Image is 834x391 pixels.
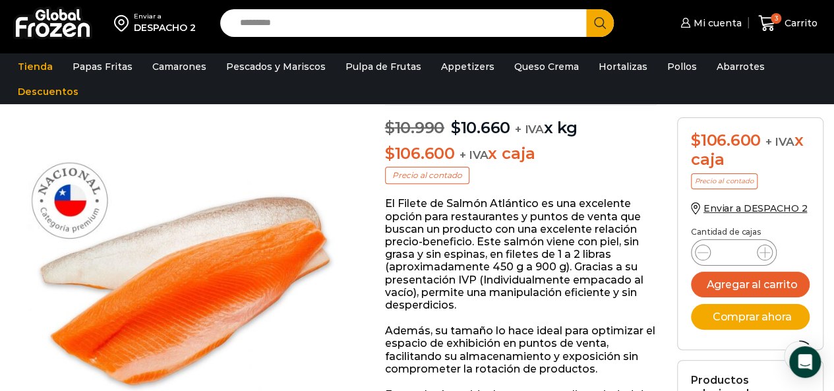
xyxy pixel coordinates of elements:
[703,202,807,214] span: Enviar a DESPACHO 2
[691,131,810,169] div: x caja
[721,243,746,262] input: Product quantity
[781,16,818,30] span: Carrito
[66,54,139,79] a: Papas Fritas
[385,197,657,311] p: El Filete de Salmón Atlántico es una excelente opción para restaurantes y puntos de venta que bus...
[771,13,781,24] span: 3
[691,304,810,330] button: Comprar ahora
[755,8,821,39] a: 3 Carrito
[385,118,395,137] span: $
[677,10,742,36] a: Mi cuenta
[459,148,488,162] span: + IVA
[339,54,428,79] a: Pulpa de Frutas
[134,12,196,21] div: Enviar a
[385,118,444,137] bdi: 10.990
[385,144,455,163] bdi: 106.600
[710,54,771,79] a: Abarrotes
[385,105,657,138] p: x kg
[11,79,85,104] a: Descuentos
[691,272,810,297] button: Agregar al carrito
[385,144,395,163] span: $
[691,131,701,150] span: $
[765,135,794,148] span: + IVA
[691,173,758,189] p: Precio al contado
[451,118,510,137] bdi: 10.660
[385,144,657,164] p: x caja
[134,21,196,34] div: DESPACHO 2
[451,118,461,137] span: $
[508,54,585,79] a: Queso Crema
[661,54,703,79] a: Pollos
[690,16,742,30] span: Mi cuenta
[385,167,469,184] p: Precio al contado
[586,9,614,37] button: Search button
[691,227,810,237] p: Cantidad de cajas
[220,54,332,79] a: Pescados y Mariscos
[434,54,501,79] a: Appetizers
[146,54,213,79] a: Camarones
[789,346,821,378] div: Open Intercom Messenger
[691,202,807,214] a: Enviar a DESPACHO 2
[691,131,761,150] bdi: 106.600
[385,324,657,375] p: Además, su tamaño lo hace ideal para optimizar el espacio de exhibición en puntos de venta, facil...
[114,12,134,34] img: address-field-icon.svg
[11,54,59,79] a: Tienda
[515,123,544,136] span: + IVA
[592,54,654,79] a: Hortalizas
